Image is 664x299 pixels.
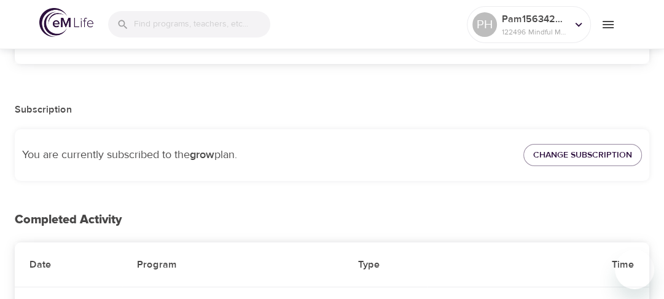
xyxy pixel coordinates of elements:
[122,242,343,287] th: Program
[15,213,649,227] h2: Completed Activity
[472,12,497,37] div: PH
[615,250,654,289] iframe: Button to launch messaging window
[428,242,649,287] th: Time
[502,26,567,38] p: 122496 Mindful Minutes
[523,144,642,167] button: Change Subscription
[39,8,93,37] img: logo
[343,242,427,287] th: Type
[22,146,509,163] p: You are currently subscribed to the plan.
[591,7,625,41] button: menu
[15,242,122,287] th: Date
[134,11,270,38] input: Find programs, teachers, etc...
[190,148,214,162] strong: grow
[533,148,632,163] span: Change Subscription
[502,12,567,26] p: Pam1563429713
[15,103,649,116] h2: Subscription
